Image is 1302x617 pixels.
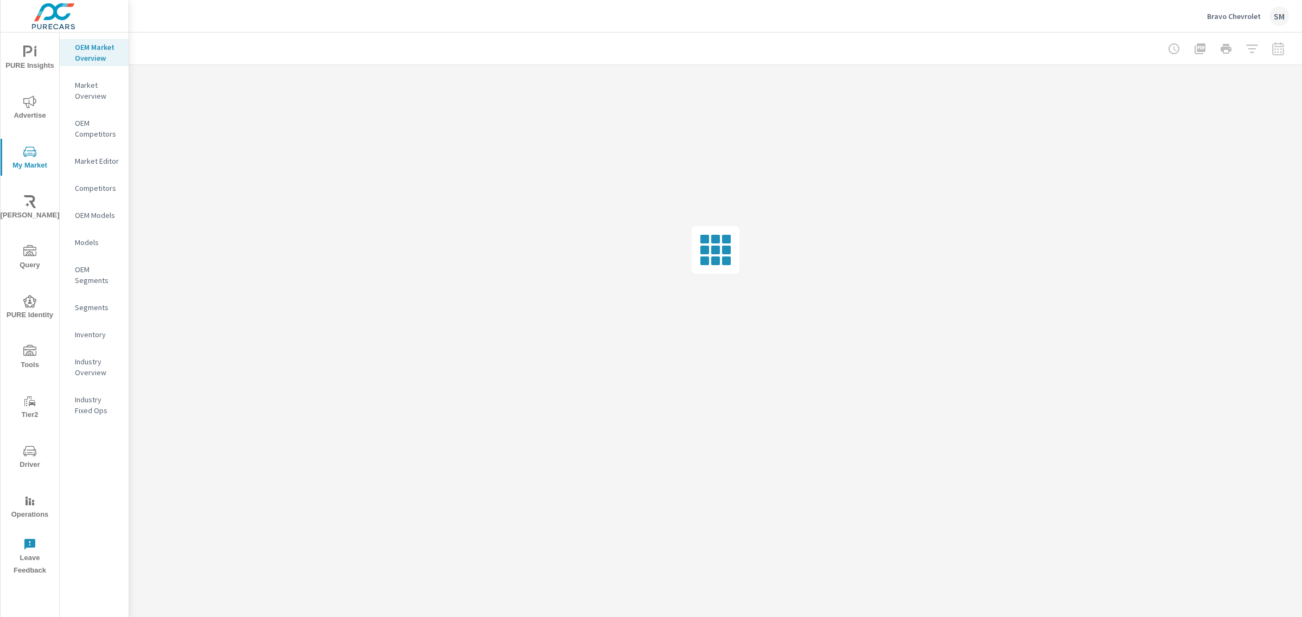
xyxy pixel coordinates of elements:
p: Models [75,237,120,248]
p: OEM Market Overview [75,42,120,63]
p: Market Overview [75,80,120,101]
p: OEM Competitors [75,118,120,139]
div: Models [60,234,129,250]
div: Market Overview [60,77,129,104]
span: [PERSON_NAME] [4,195,56,222]
span: Advertise [4,95,56,122]
p: Inventory [75,329,120,340]
div: SM [1269,7,1289,26]
div: OEM Segments [60,261,129,288]
span: Query [4,245,56,272]
div: Industry Fixed Ops [60,391,129,419]
div: Competitors [60,180,129,196]
p: Segments [75,302,120,313]
p: Industry Overview [75,356,120,378]
div: Industry Overview [60,354,129,381]
div: OEM Market Overview [60,39,129,66]
span: Operations [4,494,56,521]
span: Leave Feedback [4,538,56,577]
p: Industry Fixed Ops [75,394,120,416]
div: nav menu [1,33,59,581]
span: PURE Identity [4,295,56,322]
span: Tier2 [4,395,56,421]
div: Market Editor [60,153,129,169]
div: OEM Competitors [60,115,129,142]
div: Inventory [60,326,129,343]
div: Segments [60,299,129,316]
div: OEM Models [60,207,129,223]
span: Driver [4,445,56,471]
span: My Market [4,145,56,172]
p: OEM Models [75,210,120,221]
p: Market Editor [75,156,120,166]
p: Bravo Chevrolet [1207,11,1261,21]
span: Tools [4,345,56,371]
span: PURE Insights [4,46,56,72]
p: Competitors [75,183,120,194]
p: OEM Segments [75,264,120,286]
